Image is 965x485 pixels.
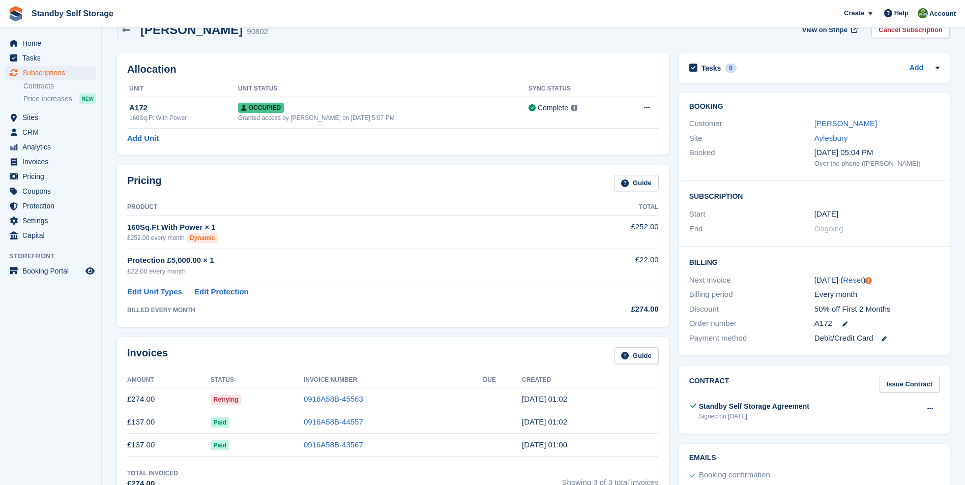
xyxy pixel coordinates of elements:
[814,304,940,315] div: 50% off First 2 Months
[689,304,814,315] div: Discount
[814,275,940,286] div: [DATE] ( )
[129,102,238,114] div: A172
[689,223,814,235] div: End
[689,133,814,144] div: Site
[127,175,162,192] h2: Pricing
[22,110,83,125] span: Sites
[304,440,363,449] a: 0916A58B-43567
[22,184,83,198] span: Coupons
[8,6,23,21] img: stora-icon-8386f47178a22dfd0bd8f6a31ec36ba5ce8667c1dd55bd0f319d3a0aa187defe.svg
[614,175,659,192] a: Guide
[238,113,529,123] div: Granted access by [PERSON_NAME] on [DATE] 5:07 PM
[5,184,96,198] a: menu
[894,8,909,18] span: Help
[814,208,838,220] time: 2025-06-14 00:00:00 UTC
[871,22,950,39] a: Cancel Subscription
[194,286,249,298] a: Edit Protection
[127,469,178,478] div: Total Invoiced
[689,275,814,286] div: Next invoice
[22,228,83,243] span: Capital
[689,318,814,329] div: Order number
[238,103,284,113] span: Occupied
[5,66,96,80] a: menu
[814,289,940,300] div: Every month
[23,94,72,104] span: Price increases
[127,347,168,364] h2: Invoices
[247,26,268,38] div: 90802
[5,264,96,278] a: menu
[560,199,658,216] th: Total
[22,140,83,154] span: Analytics
[689,332,814,344] div: Payment method
[5,51,96,65] a: menu
[522,395,567,403] time: 2025-08-14 00:02:58 UTC
[689,103,940,111] h2: Booking
[483,372,522,388] th: Due
[5,199,96,213] a: menu
[127,286,182,298] a: Edit Unit Types
[814,318,832,329] span: A172
[844,8,864,18] span: Create
[689,289,814,300] div: Billing period
[211,417,229,428] span: Paid
[127,81,238,97] th: Unit
[211,440,229,450] span: Paid
[22,51,83,65] span: Tasks
[304,417,363,426] a: 0916A58B-44557
[140,23,243,37] h2: [PERSON_NAME]
[5,169,96,184] a: menu
[127,411,211,434] td: £137.00
[814,159,940,169] div: Over the phone ([PERSON_NAME])
[187,233,218,243] div: Dynamic
[211,395,242,405] span: Retrying
[560,304,658,315] div: £274.00
[238,81,529,97] th: Unit Status
[127,222,560,233] div: 160Sq.Ft With Power × 1
[23,93,96,104] a: Price increases NEW
[689,208,814,220] div: Start
[127,388,211,411] td: £274.00
[529,81,619,97] th: Sync Status
[929,9,956,19] span: Account
[571,105,577,111] img: icon-info-grey-7440780725fd019a000dd9b08b2336e03edf1995a4989e88bcd33f0948082b44.svg
[880,376,940,392] a: Issue Contract
[814,134,848,142] a: Aylesbury
[127,233,560,243] div: £252.00 every month
[699,412,809,421] div: Signed on [DATE]
[689,257,940,267] h2: Billing
[79,94,96,104] div: NEW
[814,119,877,128] a: [PERSON_NAME]
[5,155,96,169] a: menu
[538,103,568,113] div: Complete
[22,169,83,184] span: Pricing
[22,155,83,169] span: Invoices
[5,228,96,243] a: menu
[689,118,814,130] div: Customer
[5,110,96,125] a: menu
[22,36,83,50] span: Home
[689,147,814,168] div: Booked
[699,469,770,481] div: Booking confirmation
[725,64,737,73] div: 0
[689,191,940,201] h2: Subscription
[701,64,721,73] h2: Tasks
[522,372,659,388] th: Created
[689,376,729,392] h2: Contract
[127,434,211,457] td: £137.00
[27,5,118,22] a: Standby Self Storage
[614,347,659,364] a: Guide
[22,66,83,80] span: Subscriptions
[22,264,83,278] span: Booking Portal
[689,454,940,462] h2: Emails
[22,214,83,228] span: Settings
[23,81,96,91] a: Contracts
[843,276,863,284] a: Reset
[127,64,659,75] h2: Allocation
[814,147,940,159] div: [DATE] 05:04 PM
[211,372,304,388] th: Status
[798,22,860,39] a: View on Stripe
[127,199,560,216] th: Product
[802,25,847,35] span: View on Stripe
[814,332,940,344] div: Debit/Credit Card
[5,36,96,50] a: menu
